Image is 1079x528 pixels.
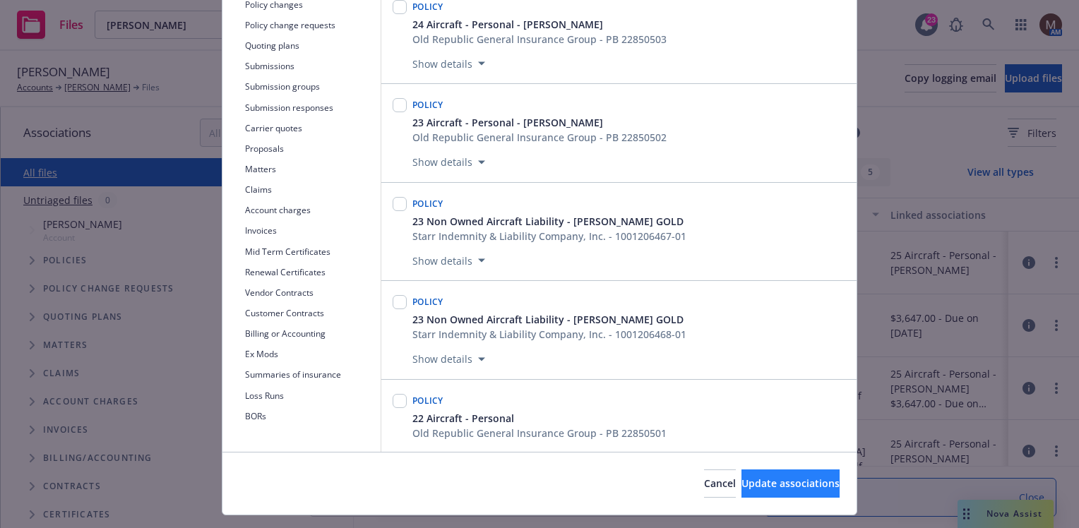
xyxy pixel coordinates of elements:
button: Show details [407,351,491,368]
button: Submission groups [234,76,381,97]
button: Quoting plans [234,35,381,56]
span: 22 Aircraft - Personal [412,411,514,426]
button: Show details [407,55,491,72]
span: Policy [412,296,443,308]
button: Invoices [234,220,381,241]
button: Matters [234,159,381,179]
span: Update associations [741,476,840,490]
button: Carrier quotes [234,118,381,138]
div: Old Republic General Insurance Group - PB 22850502 [412,130,667,145]
span: 23 Non Owned Aircraft Liability - [PERSON_NAME] GOLD [412,312,684,327]
button: Loss Runs [234,385,381,406]
button: Billing or Accounting [234,323,381,344]
button: Mid Term Certificates [234,241,381,262]
button: 23 Aircraft - Personal - [PERSON_NAME] [412,115,667,130]
button: Show details [407,154,491,171]
button: BORs [234,406,381,426]
button: Update associations [741,469,840,498]
button: Cancel [704,469,736,498]
button: Submissions [234,56,381,76]
button: Policy change requests [234,15,381,35]
button: 23 Non Owned Aircraft Liability - [PERSON_NAME] GOLD [412,214,686,229]
div: Starr Indemnity & Liability Company, Inc. - 1001206467-01 [412,229,686,244]
span: 24 Aircraft - Personal - [PERSON_NAME] [412,17,603,32]
span: Policy [412,99,443,111]
span: 23 Non Owned Aircraft Liability - [PERSON_NAME] GOLD [412,214,684,229]
button: 23 Non Owned Aircraft Liability - [PERSON_NAME] GOLD [412,312,686,327]
button: 22 Aircraft - Personal [412,411,667,426]
button: Submission responses [234,97,381,118]
span: 23 Aircraft - Personal - [PERSON_NAME] [412,115,603,130]
div: Old Republic General Insurance Group - PB 22850501 [412,426,667,440]
span: Policy [412,395,443,407]
span: Policy [412,198,443,210]
button: Renewal Certificates [234,262,381,282]
button: Show details [407,449,491,466]
button: Proposals [234,138,381,159]
button: 24 Aircraft - Personal - [PERSON_NAME] [412,17,667,32]
span: Cancel [704,476,736,490]
button: Claims [234,179,381,200]
button: Vendor Contracts [234,282,381,303]
div: Starr Indemnity & Liability Company, Inc. - 1001206468-01 [412,327,686,342]
div: Old Republic General Insurance Group - PB 22850503 [412,32,667,47]
button: Show details [407,252,491,269]
button: Ex Mods [234,344,381,364]
button: Summaries of insurance [234,364,381,385]
button: Customer Contracts [234,303,381,323]
button: Account charges [234,200,381,220]
span: Policy [412,1,443,13]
